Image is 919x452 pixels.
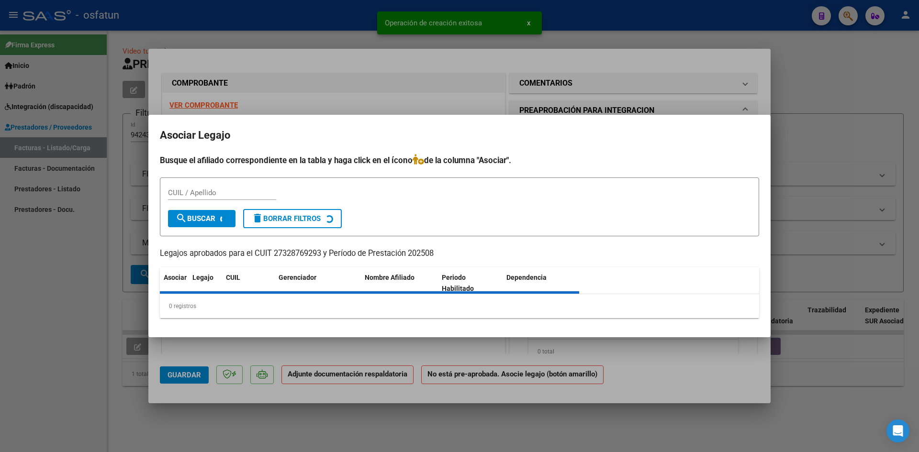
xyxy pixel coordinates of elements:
[279,274,316,281] span: Gerenciador
[226,274,240,281] span: CUIL
[506,274,547,281] span: Dependencia
[160,267,189,299] datatable-header-cell: Asociar
[361,267,438,299] datatable-header-cell: Nombre Afiliado
[252,212,263,224] mat-icon: delete
[442,274,474,292] span: Periodo Habilitado
[243,209,342,228] button: Borrar Filtros
[275,267,361,299] datatable-header-cell: Gerenciador
[176,212,187,224] mat-icon: search
[222,267,275,299] datatable-header-cell: CUIL
[189,267,222,299] datatable-header-cell: Legajo
[503,267,580,299] datatable-header-cell: Dependencia
[164,274,187,281] span: Asociar
[252,214,321,223] span: Borrar Filtros
[160,294,759,318] div: 0 registros
[192,274,213,281] span: Legajo
[176,214,215,223] span: Buscar
[160,154,759,166] h4: Busque el afiliado correspondiente en la tabla y haga click en el ícono de la columna "Asociar".
[438,267,503,299] datatable-header-cell: Periodo Habilitado
[168,210,235,227] button: Buscar
[160,126,759,144] h2: Asociar Legajo
[365,274,415,281] span: Nombre Afiliado
[160,248,759,260] p: Legajos aprobados para el CUIT 27328769293 y Período de Prestación 202508
[886,419,909,442] div: Open Intercom Messenger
